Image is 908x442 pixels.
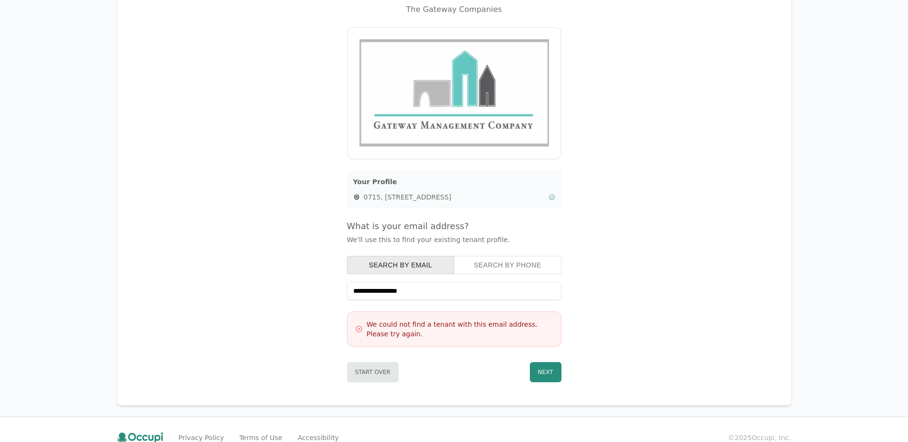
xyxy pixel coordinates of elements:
button: search by email [347,256,455,274]
button: search by phone [454,256,561,274]
h4: What is your email address? [347,220,561,233]
div: Search type [347,256,561,274]
img: Gateway Management [359,39,549,147]
button: Next [530,362,561,382]
button: Start Over [347,362,399,382]
h3: Your Profile [353,177,555,187]
span: 0715, [STREET_ADDRESS] [364,192,545,202]
h3: We could not find a tenant with this email address. Please try again. [367,320,553,339]
p: We'll use this to find your existing tenant profile. [347,235,561,244]
div: The Gateway Companies [129,4,780,15]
